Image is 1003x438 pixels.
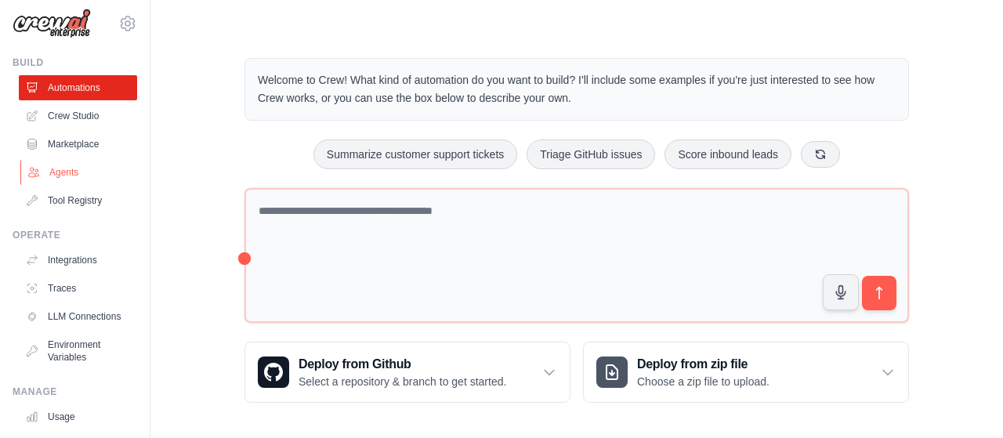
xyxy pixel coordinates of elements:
[664,139,791,169] button: Score inbound leads
[925,363,1003,438] div: Widget de chat
[19,103,137,129] a: Crew Studio
[637,355,769,374] h3: Deploy from zip file
[925,363,1003,438] iframe: Chat Widget
[13,9,91,38] img: Logo
[13,386,137,398] div: Manage
[299,355,506,374] h3: Deploy from Github
[19,75,137,100] a: Automations
[13,229,137,241] div: Operate
[19,276,137,301] a: Traces
[258,71,896,107] p: Welcome to Crew! What kind of automation do you want to build? I'll include some examples if you'...
[527,139,655,169] button: Triage GitHub issues
[19,132,137,157] a: Marketplace
[313,139,517,169] button: Summarize customer support tickets
[13,56,137,69] div: Build
[637,374,769,389] p: Choose a zip file to upload.
[19,188,137,213] a: Tool Registry
[299,374,506,389] p: Select a repository & branch to get started.
[19,404,137,429] a: Usage
[20,160,139,185] a: Agents
[19,304,137,329] a: LLM Connections
[19,248,137,273] a: Integrations
[19,332,137,370] a: Environment Variables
